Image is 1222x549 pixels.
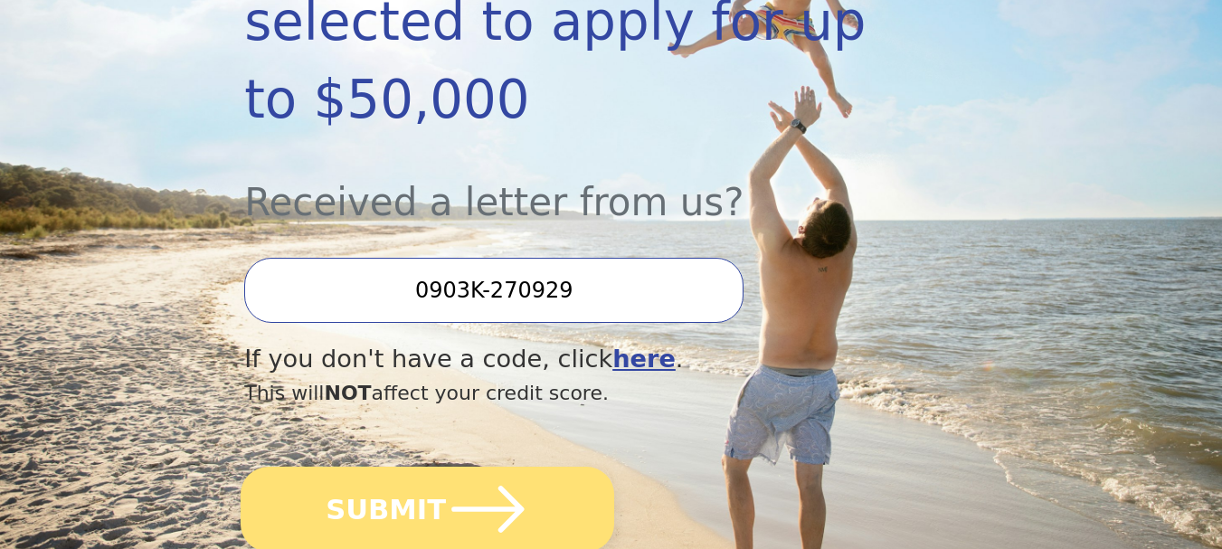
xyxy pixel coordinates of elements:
[244,139,867,231] div: Received a letter from us?
[244,378,867,408] div: This will affect your credit score.
[244,258,744,323] input: Enter your Offer Code:
[244,341,867,378] div: If you don't have a code, click .
[612,345,676,373] a: here
[324,382,371,404] span: NOT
